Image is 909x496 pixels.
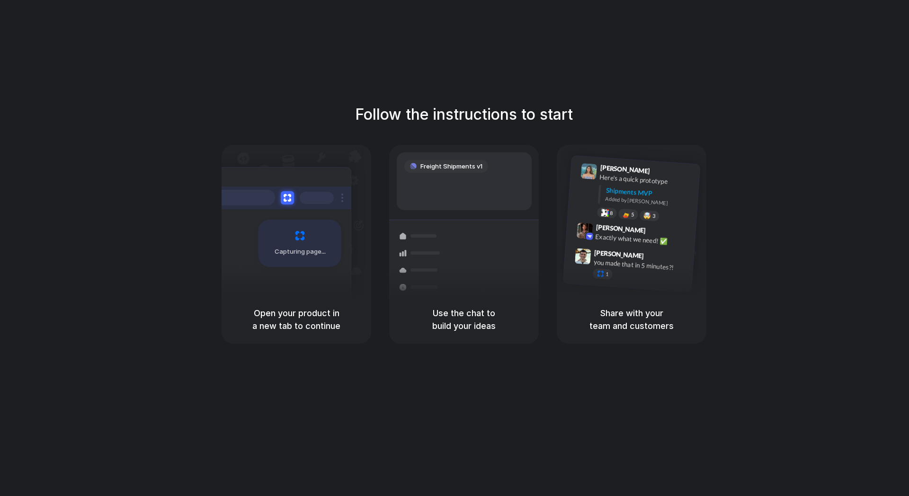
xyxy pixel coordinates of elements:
div: 🤯 [643,212,651,219]
span: 9:41 AM [653,167,672,178]
span: Freight Shipments v1 [420,162,482,171]
span: 3 [652,213,656,218]
span: 9:42 AM [649,226,668,238]
div: you made that in 5 minutes?! [593,257,688,273]
h5: Share with your team and customers [568,307,695,332]
span: 5 [631,212,634,217]
span: [PERSON_NAME] [596,221,646,235]
h5: Open your product in a new tab to continue [233,307,360,332]
div: Shipments MVP [606,185,693,201]
span: 8 [610,210,613,215]
span: [PERSON_NAME] [600,162,650,176]
span: 1 [606,271,609,276]
h5: Use the chat to build your ideas [401,307,527,332]
span: Capturing page [275,247,327,257]
div: Exactly what we need! ✅ [595,231,690,248]
span: [PERSON_NAME] [594,247,644,261]
span: 9:47 AM [647,252,666,263]
h1: Follow the instructions to start [355,103,573,126]
div: Added by [PERSON_NAME] [605,195,692,208]
div: Here's a quick prototype [599,172,694,188]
